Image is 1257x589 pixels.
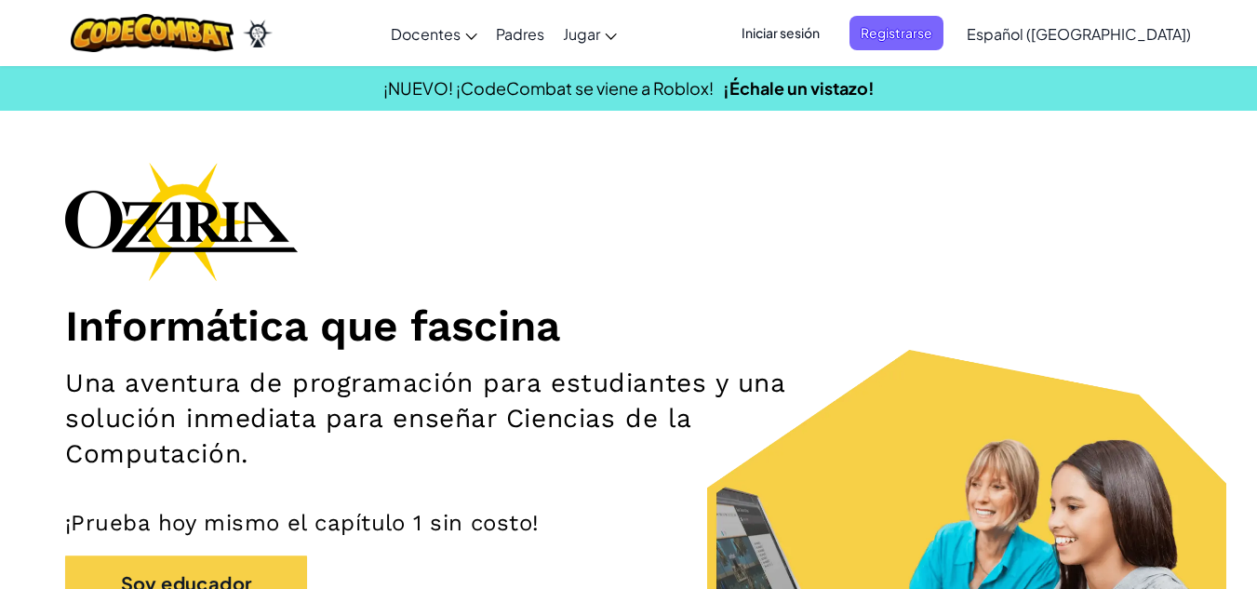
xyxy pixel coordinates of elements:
span: ¡NUEVO! ¡CodeCombat se viene a Roblox! [383,77,714,99]
img: Ozaria [243,20,273,47]
a: Español ([GEOGRAPHIC_DATA]) [957,8,1200,59]
p: ¡Prueba hoy mismo el capítulo 1 sin costo! [65,509,1192,537]
span: Docentes [391,24,461,44]
img: CodeCombat logo [71,14,234,52]
h1: Informática que fascina [65,300,1192,352]
a: ¡Échale un vistazo! [723,77,875,99]
span: Jugar [563,24,600,44]
a: Padres [487,8,554,59]
h2: Una aventura de programación para estudiantes y una solución inmediata para enseñar Ciencias de l... [65,366,820,472]
button: Iniciar sesión [730,16,831,50]
button: Registrarse [849,16,943,50]
span: Español ([GEOGRAPHIC_DATA]) [967,24,1191,44]
a: Docentes [381,8,487,59]
img: Ozaria branding logo [65,162,298,281]
a: Jugar [554,8,626,59]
